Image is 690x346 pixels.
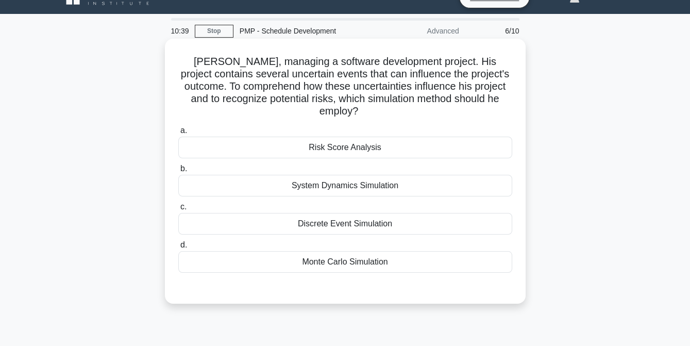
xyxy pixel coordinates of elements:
[178,251,512,273] div: Monte Carlo Simulation
[233,21,375,41] div: PMP - Schedule Development
[465,21,526,41] div: 6/10
[180,240,187,249] span: d.
[178,175,512,196] div: System Dynamics Simulation
[177,55,513,118] h5: [PERSON_NAME], managing a software development project. His project contains several uncertain ev...
[180,126,187,135] span: a.
[195,25,233,38] a: Stop
[180,164,187,173] span: b.
[165,21,195,41] div: 10:39
[178,213,512,235] div: Discrete Event Simulation
[180,202,187,211] span: c.
[178,137,512,158] div: Risk Score Analysis
[375,21,465,41] div: Advanced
